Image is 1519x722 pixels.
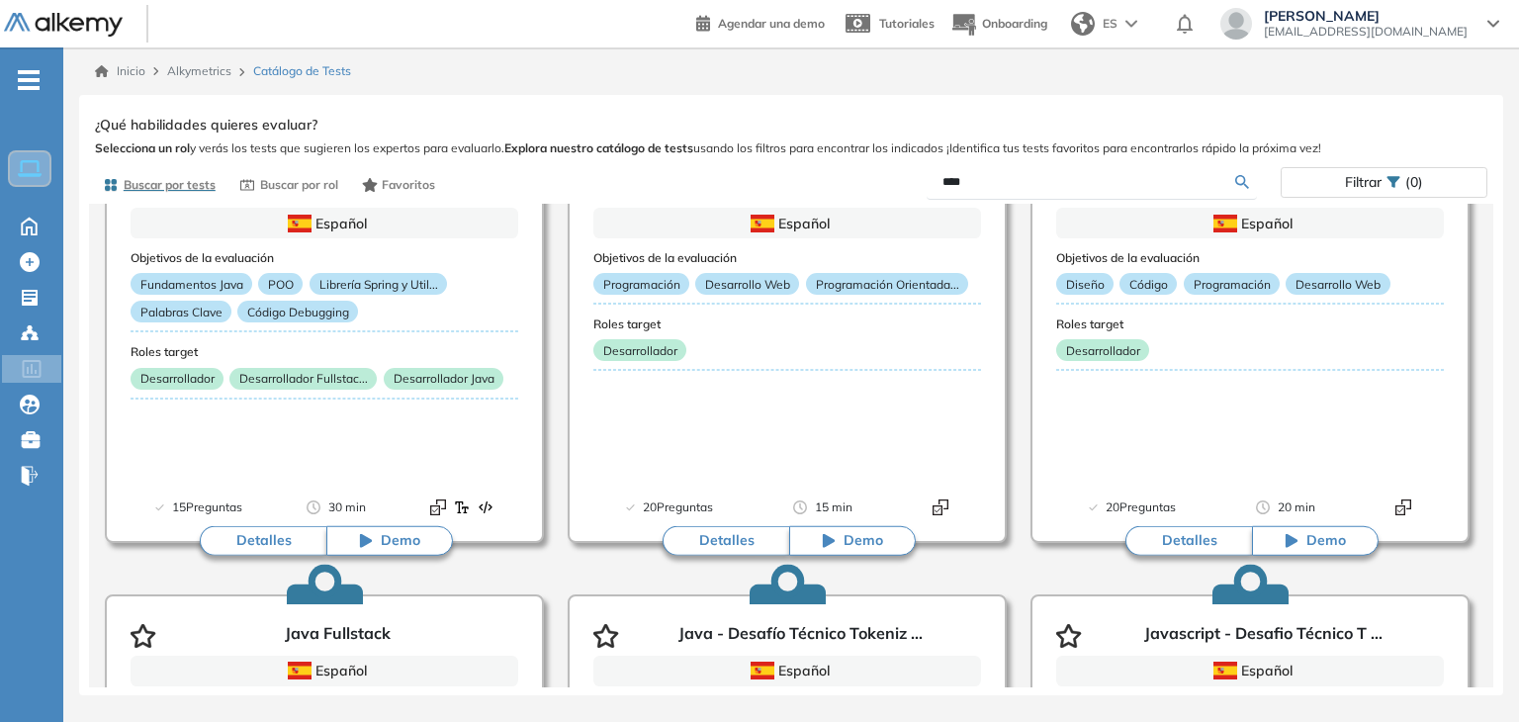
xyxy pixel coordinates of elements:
span: 20 min [1278,497,1315,517]
i: - [18,78,40,82]
span: y verás los tests que sugieren los expertos para evaluarlo. usando los filtros para encontrar los... [95,139,1487,157]
img: Format test logo [478,499,493,515]
p: Java Fullstack [285,624,391,648]
img: arrow [1125,20,1137,28]
img: ESP [751,662,774,679]
p: Código [1120,274,1178,296]
button: Buscar por rol [231,168,346,202]
div: Español [201,213,449,234]
span: 30 min [328,497,366,517]
span: ES [1103,15,1117,33]
button: Onboarding [950,3,1047,45]
span: (0) [1405,168,1423,197]
p: Desarrollo Web [696,274,800,296]
button: Detalles [200,526,326,556]
div: Español [664,660,912,681]
h3: Objetivos de la evaluación [593,251,981,265]
span: [PERSON_NAME] [1264,8,1468,24]
img: ESP [1213,215,1237,232]
p: Desarrollador [593,340,686,362]
span: Demo [1306,531,1346,551]
p: Desarrollador Java [384,368,503,390]
button: Buscar por tests [95,168,223,202]
span: Demo [844,531,883,551]
span: Demo [381,531,420,551]
img: Format test logo [933,499,948,515]
h3: Objetivos de la evaluación [1056,251,1444,265]
img: Format test logo [430,499,446,515]
p: Palabras Clave [131,302,231,323]
span: 20 Preguntas [643,497,713,517]
span: [EMAIL_ADDRESS][DOMAIN_NAME] [1264,24,1468,40]
p: Programación [1184,274,1280,296]
p: Diseño [1056,274,1114,296]
p: Desarrollador [131,368,223,390]
p: Java - Desafío Técnico Tokeniz ... [678,624,923,648]
span: Buscar por rol [260,176,338,194]
p: POO [259,274,304,296]
button: Demo [326,526,453,556]
p: Programación [593,274,689,296]
p: Programación Orientada... [806,274,968,296]
button: Demo [1252,526,1379,556]
span: Tutoriales [879,16,935,31]
img: Format test logo [1395,499,1411,515]
button: Detalles [1125,526,1252,556]
button: Demo [789,526,916,556]
img: Logo [4,13,123,38]
button: Detalles [663,526,789,556]
p: Código Debugging [238,302,359,323]
img: ESP [1213,662,1237,679]
span: 20 Preguntas [1106,497,1176,517]
a: Agendar una demo [696,10,825,34]
p: Desarrollador Fullstac... [230,368,378,390]
span: Alkymetrics [167,63,231,78]
a: Inicio [95,62,145,80]
b: Explora nuestro catálogo de tests [504,140,693,155]
p: Desarrollador [1056,340,1149,362]
span: Favoritos [382,176,435,194]
p: Desarrollo Web [1287,274,1390,296]
p: Javascript - Desafio Técnico T ... [1144,624,1383,648]
img: ESP [288,662,312,679]
img: ESP [288,215,312,232]
span: 15 Preguntas [172,497,242,517]
img: world [1071,12,1095,36]
div: Español [664,213,912,234]
h3: Objetivos de la evaluación [131,251,518,265]
span: Buscar por tests [124,176,216,194]
h3: Roles target [1056,317,1444,331]
p: Librería Spring y Util... [310,274,447,296]
div: Español [1126,660,1375,681]
div: Español [1126,213,1375,234]
img: ESP [751,215,774,232]
div: Español [201,660,449,681]
span: Catálogo de Tests [253,62,351,80]
button: Favoritos [354,168,444,202]
span: Filtrar [1345,168,1382,197]
img: Format test logo [454,499,470,515]
h3: Roles target [593,317,981,331]
h3: Roles target [131,346,518,360]
span: Onboarding [982,16,1047,31]
span: ¿Qué habilidades quieres evaluar? [95,115,317,135]
b: Selecciona un rol [95,140,190,155]
span: 15 min [815,497,852,517]
span: Agendar una demo [718,16,825,31]
p: Fundamentos Java [131,274,252,296]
